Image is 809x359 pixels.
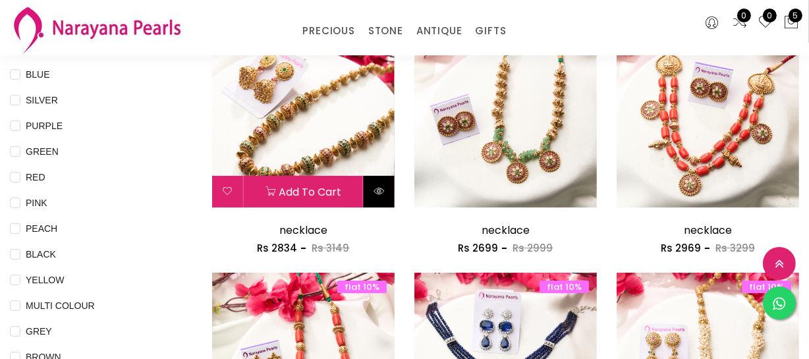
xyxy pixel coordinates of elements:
[20,170,51,184] span: RED
[364,176,395,207] button: Quick View
[416,21,462,41] a: ANTIQUE
[758,14,773,32] a: 0
[302,21,354,41] a: PRECIOUS
[20,144,64,159] span: GREEN
[763,9,777,22] span: 0
[279,223,327,238] a: necklace
[540,281,589,293] span: flat 10%
[20,119,68,133] span: PURPLE
[732,14,748,32] a: 0
[661,241,701,255] span: Rs 2969
[257,241,297,255] span: Rs 2834
[20,221,63,236] span: PEACH
[458,241,498,255] span: Rs 2699
[20,196,53,210] span: PINK
[368,21,403,41] a: STONE
[475,21,506,41] a: GIFTS
[244,176,363,207] button: Add to cart
[337,281,387,293] span: flat 10%
[20,273,69,287] span: YELLOW
[482,223,530,238] a: necklace
[513,241,553,255] span: Rs 2999
[715,241,755,255] span: Rs 3299
[20,298,100,313] span: MULTI COLOUR
[684,223,732,238] a: necklace
[20,67,55,82] span: BLUE
[20,324,57,339] span: GREY
[742,281,791,293] span: flat 10%
[20,247,61,262] span: BLACK
[789,9,802,22] span: 5
[737,9,751,22] span: 0
[312,241,349,255] span: Rs 3149
[783,14,799,32] button: 5
[20,93,63,107] span: SILVER
[212,176,243,207] button: Add to wishlist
